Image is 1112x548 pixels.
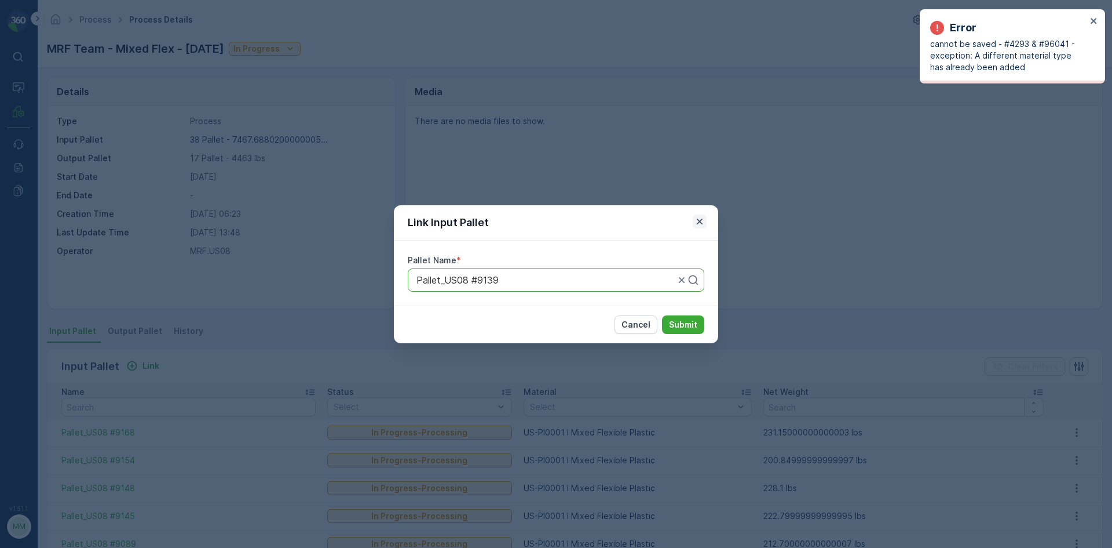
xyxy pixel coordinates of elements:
[614,315,657,334] button: Cancel
[621,319,650,331] p: Cancel
[662,315,704,334] button: Submit
[669,319,697,331] p: Submit
[408,215,489,231] p: Link Input Pallet
[408,255,456,265] label: Pallet Name
[950,20,976,36] p: Error
[930,38,1087,73] p: cannot be saved - #4293 & #96041 - exception: A different material type has already been added
[1090,16,1098,27] button: close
